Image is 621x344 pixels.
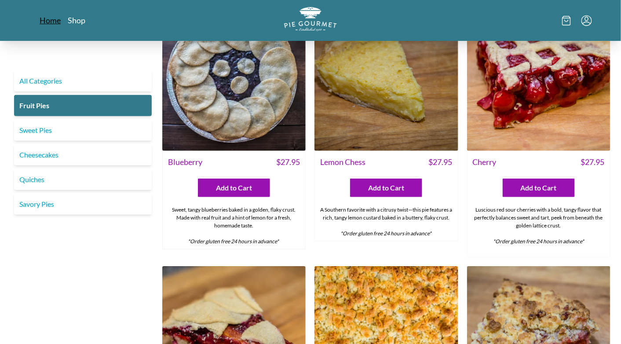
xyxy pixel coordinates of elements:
[340,230,431,237] em: *Order gluten free 24 hours in advance*
[314,7,458,151] img: Lemon Chess
[429,156,453,168] span: $ 27.95
[284,7,337,34] a: Logo
[368,183,404,193] span: Add to Cart
[581,15,592,26] button: Menu
[503,179,575,197] button: Add to Cart
[163,202,305,249] div: Sweet, tangy blueberries baked in a golden, flaky crust. Made with real fruit and a hint of lemon...
[14,70,152,91] a: All Categories
[468,202,610,257] div: Luscious red sour cherries with a bold, tangy flavor that perfectly balances sweet and tart, peek...
[14,194,152,215] a: Savory Pies
[14,144,152,165] a: Cheesecakes
[14,120,152,141] a: Sweet Pies
[581,156,605,168] span: $ 27.95
[350,179,422,197] button: Add to Cart
[315,202,457,241] div: A Southern favorite with a citrusy twist—this pie features a rich, tangy lemon custard baked in a...
[14,169,152,190] a: Quiches
[284,7,337,31] img: logo
[14,95,152,116] a: Fruit Pies
[40,15,61,26] a: Home
[162,7,306,151] img: Blueberry
[188,238,279,245] em: *Order gluten free 24 hours in advance*
[276,156,300,168] span: $ 27.95
[473,156,497,168] span: Cherry
[68,15,85,26] a: Shop
[467,7,610,151] img: Cherry
[168,156,202,168] span: Blueberry
[320,156,365,168] span: Lemon Chess
[493,238,584,245] em: *Order gluten free 24 hours in advance*
[521,183,557,193] span: Add to Cart
[198,179,270,197] button: Add to Cart
[216,183,252,193] span: Add to Cart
